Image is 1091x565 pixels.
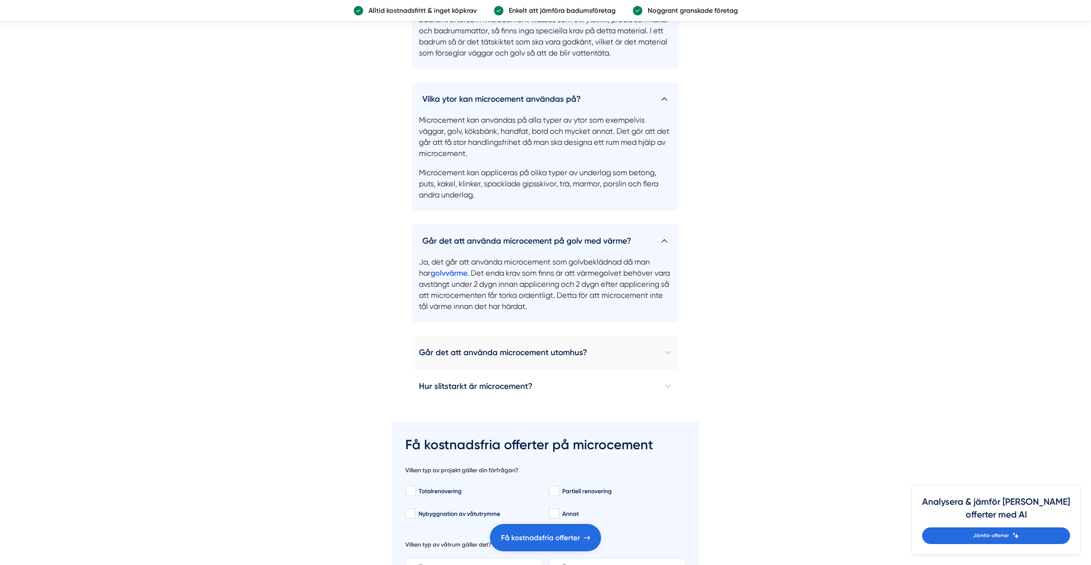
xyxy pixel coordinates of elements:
input: Partiell renovering [549,487,559,495]
h4: Hur slitstarkt är microcement? [412,370,679,403]
a: Jämför offerter [922,527,1070,544]
p: Alltid kostnadsfritt & inget köpkrav [363,5,477,16]
h5: Vilken typ av våtrum gäller det? [405,541,492,551]
input: Annat [549,509,559,518]
p: Microcement kan användas på alla typer av ytor som exempelvis väggar, golv, köksbänk, handfat, bo... [412,109,679,211]
p: Noggrant granskade företag [643,5,738,16]
h5: Vilken typ av projekt gäller din förfrågan? [405,466,519,477]
input: Nybyggnation av våtutrymme [405,509,415,518]
a: Få kostnadsfria offerter [490,524,601,551]
span: Få kostnadsfria offerter [501,532,580,544]
input: Totalrenovering [405,487,415,495]
h2: Få kostnadsfria offerter på microcement [405,436,686,459]
h4: Vilka ytor kan microcement användas på? [412,82,679,109]
h4: Går det att använda microcement på golv med värme? [412,224,679,250]
p: Enkelt att jämföra badumsföretag [504,5,616,16]
h4: Går det att använda microcement utomhus? [412,336,679,369]
p: Ja, det går att använda microcement som golvbeklädnad då man har . Det enda krav som finns är att... [412,250,679,322]
span: Jämför offerter [973,532,1009,540]
h4: Analysera & jämför [PERSON_NAME] offerter med AI [922,495,1070,527]
a: golvvärme [431,268,467,277]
